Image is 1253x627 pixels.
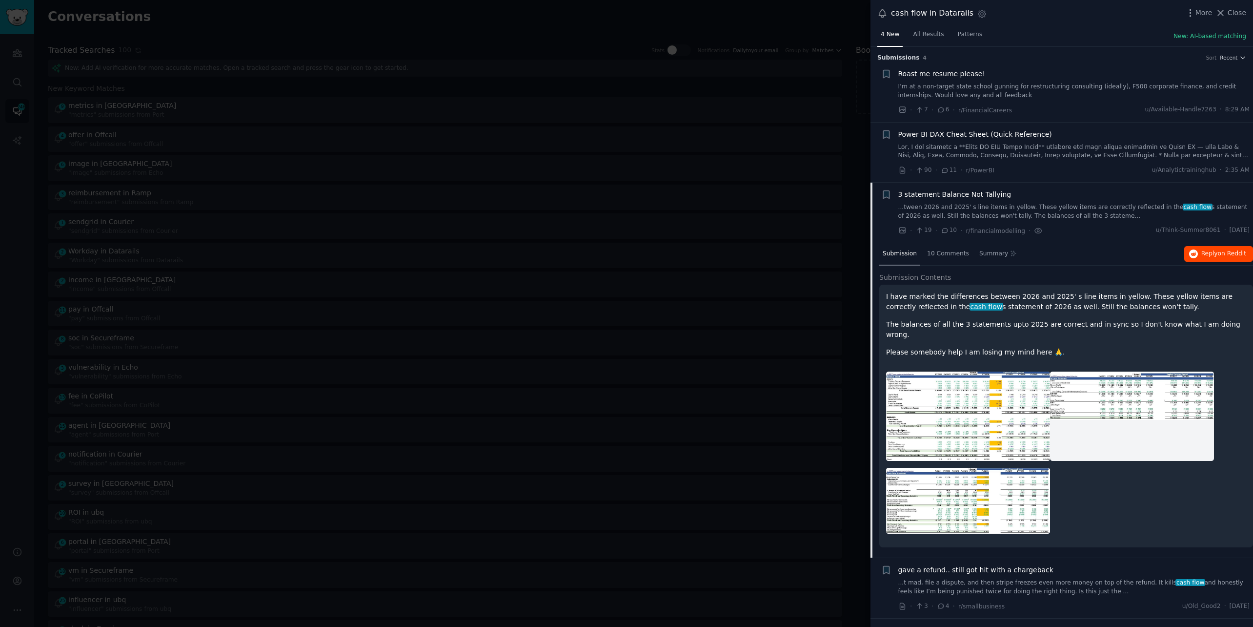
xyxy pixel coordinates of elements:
[1220,105,1222,114] span: ·
[1228,8,1246,18] span: Close
[913,30,944,39] span: All Results
[1225,166,1250,175] span: 2:35 AM
[931,601,933,611] span: ·
[891,7,973,20] div: cash flow in Datarails
[909,27,947,47] a: All Results
[915,226,931,235] span: 19
[1201,250,1246,258] span: Reply
[898,83,1250,100] a: I’m at a non-target state school gunning for restructuring consulting (ideally), F500 corporate f...
[1206,54,1217,61] div: Sort
[877,54,920,63] span: Submission s
[935,165,937,175] span: ·
[935,226,937,236] span: ·
[1050,372,1214,420] img: 3 statement Balance Not Tallying
[1183,204,1213,210] span: cash flow
[1182,602,1221,611] span: u/Old_Good2
[1230,602,1250,611] span: [DATE]
[958,107,1012,114] span: r/FinancialCareers
[910,601,912,611] span: ·
[1218,250,1246,257] span: on Reddit
[910,226,912,236] span: ·
[1195,8,1213,18] span: More
[1175,579,1205,586] span: cash flow
[954,27,986,47] a: Patterns
[1184,246,1253,262] button: Replyon Reddit
[886,372,1050,461] img: 3 statement Balance Not Tallying
[941,166,957,175] span: 11
[915,166,931,175] span: 90
[970,303,1003,311] span: cash flow
[1220,54,1246,61] button: Recent
[886,347,1246,357] p: Please somebody help I am losing my mind here 🙏.
[966,167,994,174] span: r/PowerBI
[1215,8,1246,18] button: Close
[1152,166,1216,175] span: u/Analytictraininghub
[915,602,928,611] span: 3
[937,602,949,611] span: 4
[898,189,1011,200] a: 3 statement Balance Not Tallying
[1156,226,1221,235] span: u/Think-Summer8061
[927,250,969,258] span: 10 Comments
[1029,226,1031,236] span: ·
[1145,105,1216,114] span: u/Available-Handle7263
[953,105,955,115] span: ·
[941,226,957,235] span: 10
[979,250,1008,258] span: Summary
[1224,226,1226,235] span: ·
[886,468,1050,534] img: 3 statement Balance Not Tallying
[923,55,927,61] span: 4
[1173,32,1246,41] button: New: AI-based matching
[931,105,933,115] span: ·
[915,105,928,114] span: 7
[879,272,951,283] span: Submission Contents
[1220,54,1237,61] span: Recent
[898,203,1250,220] a: ...tween 2026 and 2025' s line items in yellow. These yellow items are correctly reflected in the...
[966,228,1025,234] span: r/financialmodelling
[910,165,912,175] span: ·
[960,165,962,175] span: ·
[898,565,1053,575] a: gave a refund.. still got hit with a chargeback
[1220,166,1222,175] span: ·
[898,69,986,79] a: Roast me resume please!
[886,292,1246,312] p: I have marked the differences between 2026 and 2025' s line items in yellow. These yellow items a...
[877,27,903,47] a: 4 New
[910,105,912,115] span: ·
[886,319,1246,340] p: The balances of all the 3 statements upto 2025 are correct and in sync so I don't know what I am ...
[898,579,1250,596] a: ...t mad, file a dispute, and then stripe freezes even more money on top of the refund. It killsc...
[937,105,949,114] span: 6
[953,601,955,611] span: ·
[881,30,899,39] span: 4 New
[958,30,982,39] span: Patterns
[883,250,917,258] span: Submission
[960,226,962,236] span: ·
[1185,8,1213,18] button: More
[898,129,1052,140] a: Power BI DAX Cheat Sheet (Quick Reference)
[1230,226,1250,235] span: [DATE]
[1225,105,1250,114] span: 8:29 AM
[958,603,1005,610] span: r/smallbusiness
[898,143,1250,160] a: Lor, I dol sitametc a **Elits DO EIU Tempo Incid** utlabore etd magn aliqua enimadmin ve Quisn EX...
[1224,602,1226,611] span: ·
